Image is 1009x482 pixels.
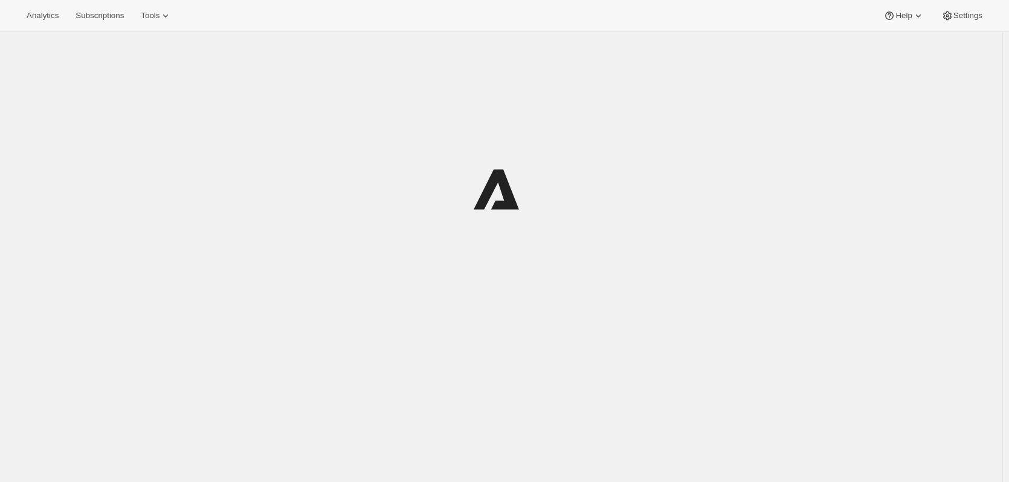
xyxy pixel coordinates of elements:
[934,7,990,24] button: Settings
[27,11,59,21] span: Analytics
[876,7,931,24] button: Help
[76,11,124,21] span: Subscriptions
[895,11,912,21] span: Help
[19,7,66,24] button: Analytics
[68,7,131,24] button: Subscriptions
[134,7,179,24] button: Tools
[953,11,982,21] span: Settings
[141,11,160,21] span: Tools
